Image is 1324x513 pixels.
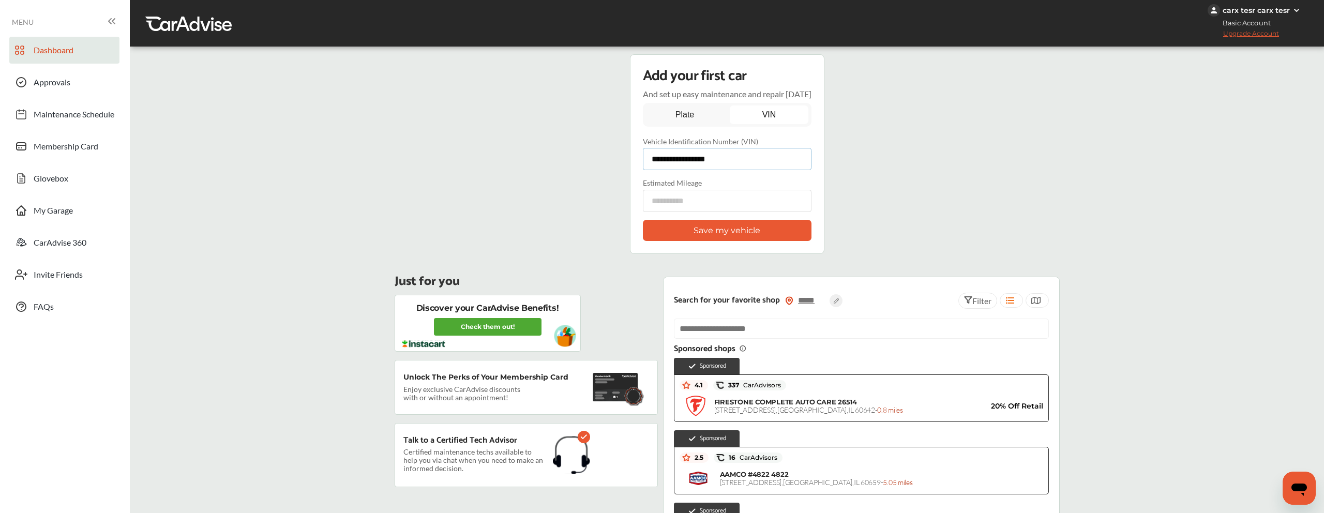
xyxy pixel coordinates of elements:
[9,37,119,64] a: Dashboard
[674,358,740,374] div: Sponsored
[9,165,119,192] a: Glovebox
[1292,6,1301,14] img: WGsFRI8htEPBVLJbROoPRyZpYNWhNONpIPPETTm6eUC0GeLEiAAAAAElFTkSuQmCC
[643,67,747,85] p: Add your first car
[1208,4,1220,17] img: jVpblrzwTbfkPYzPPzSLxeg0AAAAASUVORK5CYII=
[9,197,119,224] a: My Garage
[34,109,114,123] span: Maintenance Schedule
[981,401,1043,411] span: 20% Off Retail
[725,454,777,462] span: 16
[674,344,747,354] span: Sponsored shops
[730,105,808,124] a: VIN
[34,45,73,58] span: Dashboard
[34,77,70,90] span: Approvals
[972,296,991,306] span: Filter
[739,382,781,389] span: CarAdvisors
[682,381,690,389] img: star_icon.59ea9307.svg
[9,293,119,320] a: FAQs
[34,205,73,219] span: My Garage
[682,454,690,462] img: star_icon.59ea9307.svg
[883,478,912,487] span: 5.05 miles
[714,398,857,406] span: FIRESTONE COMPLETE AUTO CARE 26514
[9,69,119,96] a: Approvals
[403,373,568,381] p: Unlock The Perks of Your Membership Card
[674,430,740,447] div: Sponsored
[416,303,559,314] p: Discover your CarAdvise Benefits!
[9,261,119,288] a: Invite Friends
[1209,18,1278,28] span: Basic Account
[554,325,576,347] img: instacart-vehicle.0979a191.svg
[403,436,517,445] p: Talk to a Certified Tech Advisor
[1283,472,1316,505] iframe: Button to launch messaging window
[9,101,119,128] a: Maintenance Schedule
[12,18,34,26] span: MENU
[716,454,725,462] img: caradvise_icon.5c74104a.svg
[690,454,703,462] span: 2.5
[9,133,119,160] a: Membership Card
[553,436,590,474] img: headphones.1b115f31.svg
[724,381,781,389] span: 337
[643,137,811,146] label: Vehicle Identification Number (VIN)
[688,362,697,371] img: check-icon.521c8815.svg
[1223,6,1290,15] div: carx tesr carx tesr
[643,220,811,241] button: Save my vehicle
[9,229,119,256] a: CarAdvise 360
[720,470,789,478] span: AAMCO #4822 4822
[434,318,541,336] a: Check them out!
[403,385,528,402] p: Enjoy exclusive CarAdvise discounts with or without an appointment!
[401,340,447,348] img: instacart-logo.217963cc.svg
[403,449,545,471] p: Certified maintenance techs available to help you via chat when you need to make an informed deci...
[395,277,460,286] p: Just for you
[645,105,724,124] a: Plate
[623,386,644,406] img: badge.f18848ea.svg
[578,431,590,443] img: check-icon.521c8815.svg
[877,405,902,414] span: 0.8 miles
[688,468,709,489] img: logo-aamco.png
[1208,29,1279,42] span: Upgrade Account
[785,296,793,305] img: location_vector_orange.38f05af8.svg
[720,478,913,487] span: [STREET_ADDRESS] , [GEOGRAPHIC_DATA] , IL 60659 -
[34,237,86,251] span: CarAdvise 360
[688,434,697,443] img: check-icon.521c8815.svg
[34,141,98,155] span: Membership Card
[34,269,83,283] span: Invite Friends
[34,301,54,315] span: FAQs
[643,89,811,99] p: And set up easy maintenance and repair [DATE]
[685,396,706,416] img: logo-firestone.png
[690,381,703,389] span: 4.1
[674,296,780,305] p: Search for your favorite shop
[34,173,68,187] span: Glovebox
[716,381,724,389] img: caradvise_icon.5c74104a.svg
[643,178,811,187] label: Estimated Mileage
[735,454,777,461] span: CarAdvisors
[714,405,903,414] span: [STREET_ADDRESS] , [GEOGRAPHIC_DATA] , IL 60642 -
[593,373,638,401] img: maintenance-card.27cfeff5.svg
